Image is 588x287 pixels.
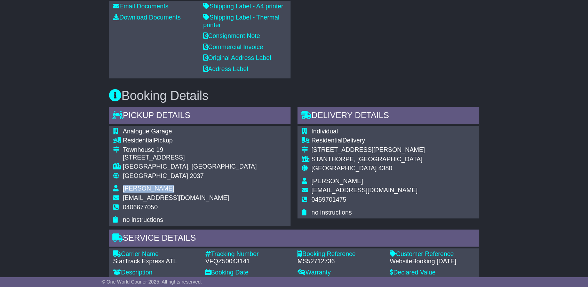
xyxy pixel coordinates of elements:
div: [GEOGRAPHIC_DATA], [GEOGRAPHIC_DATA] [123,163,257,171]
div: Townhouse 19 [123,146,257,154]
div: Booking Reference [297,250,383,258]
span: no instructions [123,216,163,223]
a: Address Label [203,65,248,72]
div: MS52712736 [297,258,383,265]
div: Tracking Number [205,250,291,258]
div: Delivery [311,137,425,145]
span: Analogue Garage [123,128,172,135]
div: $250 [297,276,383,284]
span: [PERSON_NAME] [123,185,174,192]
div: Customer Reference [390,250,475,258]
span: [GEOGRAPHIC_DATA] [123,172,188,179]
span: Residential [311,137,342,144]
span: [GEOGRAPHIC_DATA] [311,165,376,172]
span: Residential [123,137,154,144]
span: [EMAIL_ADDRESS][DOMAIN_NAME] [311,187,418,194]
span: [EMAIL_ADDRESS][DOMAIN_NAME] [123,194,229,201]
div: Description [113,269,198,277]
div: Declared Value [390,269,475,277]
div: Turntable [113,276,198,284]
h3: Booking Details [109,89,479,103]
span: [PERSON_NAME] [311,178,363,185]
div: [DATE] 23:23 [205,276,291,284]
div: Delivery Details [297,107,479,126]
div: Booking Date [205,269,291,277]
a: Commercial Invoice [203,44,263,51]
span: Individual [311,128,338,135]
div: [STREET_ADDRESS][PERSON_NAME] [311,146,425,154]
a: Consignment Note [203,32,260,39]
a: Download Documents [113,14,181,21]
div: Carrier Name [113,250,198,258]
div: WebsiteBooking [DATE] [390,258,475,265]
span: 4380 [378,165,392,172]
div: Pickup Details [109,107,291,126]
div: VFQZ50043141 [205,258,291,265]
span: 0459701475 [311,196,346,203]
a: Shipping Label - A4 printer [203,3,283,10]
div: Warranty [297,269,383,277]
span: no instructions [311,209,352,216]
span: © One World Courier 2025. All rights reserved. [102,279,202,285]
div: 500 AUD [390,276,475,284]
a: Shipping Label - Thermal printer [203,14,279,29]
a: Original Address Label [203,54,271,61]
span: 2037 [190,172,204,179]
div: StarTrack Express ATL [113,258,198,265]
div: [STREET_ADDRESS] [123,154,257,162]
div: STANTHORPE, [GEOGRAPHIC_DATA] [311,156,425,163]
div: Pickup [123,137,257,145]
span: 0406677050 [123,204,158,211]
div: Service Details [109,230,479,248]
a: Email Documents [113,3,168,10]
